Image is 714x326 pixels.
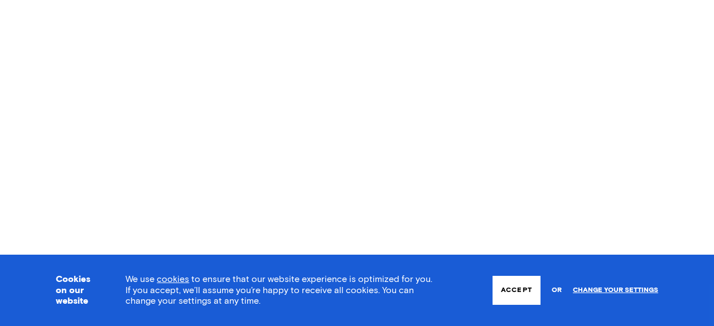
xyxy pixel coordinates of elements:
[493,276,541,305] button: Accept
[56,274,98,306] h3: Cookies on our website
[592,13,636,31] a: Login
[126,275,432,305] span: We use to ensure that our website experience is optimized for you. If you accept, we’ll assume yo...
[372,18,404,27] span: More
[552,281,562,300] span: or
[573,286,658,294] a: Change your settings
[157,275,189,284] a: cookies
[308,18,350,27] a: Programs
